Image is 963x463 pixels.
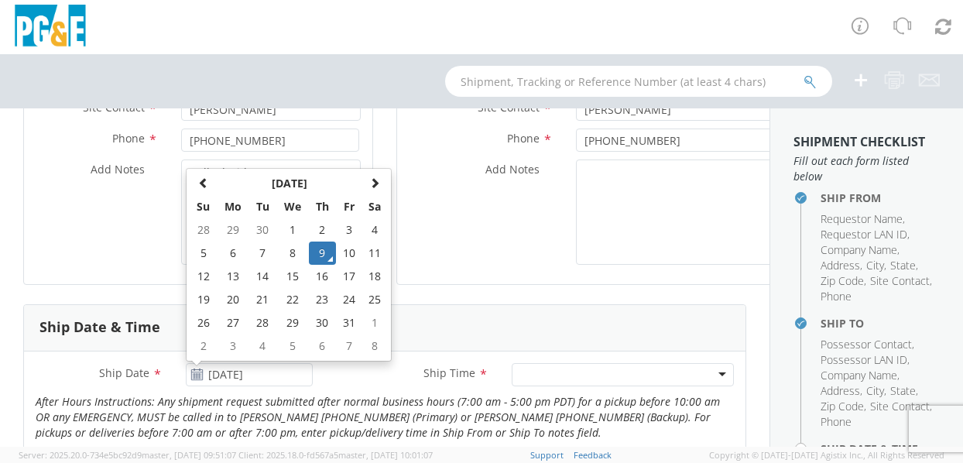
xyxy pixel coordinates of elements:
span: master, [DATE] 10:01:07 [338,449,433,461]
th: Fr [336,195,362,218]
span: Address [821,383,860,398]
span: Fill out each form listed below [793,153,940,184]
td: 20 [217,288,249,311]
td: 4 [362,218,389,242]
strong: Shipment Checklist [793,133,925,150]
li: , [821,368,900,383]
td: 5 [190,242,217,265]
li: , [890,383,918,399]
td: 10 [336,242,362,265]
li: , [870,273,932,289]
td: 16 [309,265,336,288]
td: 22 [276,288,309,311]
td: 2 [190,334,217,358]
li: , [821,352,910,368]
span: Company Name [821,368,897,382]
span: City [866,383,884,398]
td: 21 [249,288,276,311]
td: 29 [217,218,249,242]
li: , [866,383,886,399]
td: 30 [249,218,276,242]
span: Ship Time [423,365,475,380]
td: 1 [276,218,309,242]
li: , [890,258,918,273]
span: Site Contact [870,399,930,413]
span: Add Notes [91,162,145,177]
span: City [866,258,884,273]
td: 8 [362,334,389,358]
td: 17 [336,265,362,288]
li: , [821,399,866,414]
td: 14 [249,265,276,288]
span: Copyright © [DATE]-[DATE] Agistix Inc., All Rights Reserved [709,449,944,461]
td: 2 [309,218,336,242]
td: 7 [336,334,362,358]
th: Th [309,195,336,218]
a: Support [530,449,564,461]
td: 4 [249,334,276,358]
td: 27 [217,311,249,334]
span: master, [DATE] 09:51:07 [142,449,236,461]
span: Requestor Name [821,211,903,226]
td: 18 [362,265,389,288]
h4: Ship Date & Time [821,443,940,454]
li: , [821,211,905,227]
td: 31 [336,311,362,334]
td: 6 [217,242,249,265]
td: 13 [217,265,249,288]
li: , [821,258,862,273]
th: Tu [249,195,276,218]
td: 29 [276,311,309,334]
span: Zip Code [821,273,864,288]
td: 15 [276,265,309,288]
span: Phone [821,414,852,429]
input: Shipment, Tracking or Reference Number (at least 4 chars) [445,66,832,97]
span: State [890,258,916,273]
li: , [821,242,900,258]
li: , [821,227,910,242]
th: Select Month [217,172,362,195]
li: , [870,399,932,414]
span: Possessor Contact [821,337,912,352]
td: 7 [249,242,276,265]
td: 8 [276,242,309,265]
th: Su [190,195,217,218]
span: Possessor LAN ID [821,352,907,367]
span: Client: 2025.18.0-fd567a5 [238,449,433,461]
td: 19 [190,288,217,311]
span: State [890,383,916,398]
td: 1 [362,311,389,334]
td: 11 [362,242,389,265]
td: 30 [309,311,336,334]
td: 23 [309,288,336,311]
span: Next Month [369,177,380,188]
a: Feedback [574,449,612,461]
td: 26 [190,311,217,334]
span: Address [821,258,860,273]
span: Previous Month [198,177,209,188]
th: Sa [362,195,389,218]
h3: Ship Date & Time [39,320,160,335]
span: Site Contact [870,273,930,288]
i: After Hours Instructions: Any shipment request submitted after normal business hours (7:00 am - 5... [36,394,720,440]
th: We [276,195,309,218]
li: , [821,273,866,289]
span: Zip Code [821,399,864,413]
li: , [821,337,914,352]
img: pge-logo-06675f144f4cfa6a6814.png [12,5,89,50]
span: Add Notes [485,162,540,177]
th: Mo [217,195,249,218]
td: 25 [362,288,389,311]
h4: Ship To [821,317,940,329]
td: 3 [217,334,249,358]
span: Ship Date [99,365,149,380]
li: , [866,258,886,273]
td: 9 [309,242,336,265]
span: Phone [821,289,852,304]
span: Phone [507,131,540,146]
td: 3 [336,218,362,242]
td: 28 [190,218,217,242]
td: 24 [336,288,362,311]
td: 28 [249,311,276,334]
td: 12 [190,265,217,288]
